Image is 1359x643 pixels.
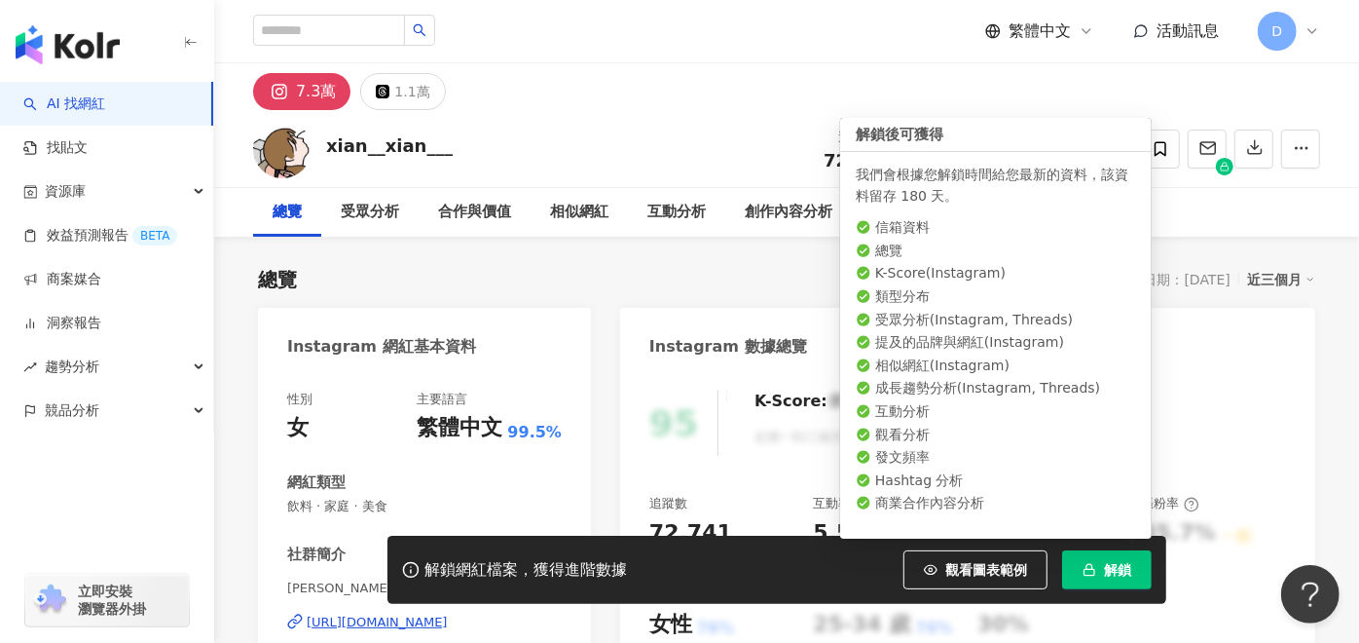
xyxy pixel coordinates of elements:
[23,226,177,246] a: 效益預測報告BETA
[856,379,1136,398] li: 成長趨勢分析 ( Instagram, Threads )
[341,201,399,224] div: 受眾分析
[856,472,1136,491] li: Hashtag 分析
[16,25,120,64] img: logo
[649,495,687,512] div: 追蹤數
[647,201,706,224] div: 互動分析
[258,266,297,293] div: 總覽
[1272,20,1283,42] span: D
[945,562,1027,578] span: 觀看圖表範例
[856,494,1136,513] li: 商業合作內容分析
[394,78,429,105] div: 1.1萬
[856,264,1136,284] li: K-Score ( Instagram )
[287,391,312,408] div: 性別
[287,413,309,443] div: 女
[1157,21,1219,40] span: 活動訊息
[856,426,1136,445] li: 觀看分析
[23,95,105,114] a: searchAI 找網紅
[856,242,1136,261] li: 總覽
[649,610,692,640] div: 女性
[45,389,99,433] span: 競品分析
[25,574,189,626] a: chrome extension立即安裝 瀏覽器外掛
[424,560,627,581] div: 解鎖網紅檔案，獲得進階數據
[856,311,1136,330] li: 受眾分析 ( Instagram, Threads )
[45,345,99,389] span: 趨勢分析
[1247,267,1315,292] div: 近三個月
[78,583,146,618] span: 立即安裝 瀏覽器外掛
[824,150,891,170] span: 72,741
[507,422,562,443] span: 99.5%
[903,550,1047,589] button: 觀看圖表範例
[23,270,101,289] a: 商案媒合
[1009,20,1071,42] span: 繁體中文
[821,128,895,147] div: 追蹤數
[307,614,448,631] div: [URL][DOMAIN_NAME]
[438,201,511,224] div: 合作與價值
[273,201,302,224] div: 總覽
[1142,495,1199,512] div: 漲粉率
[253,120,312,178] img: KOL Avatar
[417,413,502,443] div: 繁體中文
[287,614,562,631] a: [URL][DOMAIN_NAME]
[23,360,37,374] span: rise
[745,201,832,224] div: 創作內容分析
[287,473,346,493] div: 網紅類型
[360,73,445,110] button: 1.1萬
[23,138,88,158] a: 找貼文
[649,518,732,548] div: 72,741
[856,448,1136,468] li: 發文頻率
[253,73,350,110] button: 7.3萬
[45,170,86,213] span: 資源庫
[31,585,69,616] img: chrome extension
[287,336,476,358] div: Instagram 網紅基本資料
[856,357,1136,376] li: 相似網紅 ( Instagram )
[413,23,426,37] span: search
[296,78,336,105] div: 7.3萬
[856,333,1136,353] li: 提及的品牌與網紅 ( Instagram )
[1089,272,1230,287] div: 最後更新日期：[DATE]
[23,314,101,333] a: 洞察報告
[754,391,878,412] div: K-Score :
[856,218,1136,238] li: 信箱資料
[814,518,888,548] div: 5.59%
[814,495,871,512] div: 互動率
[417,391,467,408] div: 主要語言
[856,402,1136,422] li: 互動分析
[840,118,1152,152] div: 解鎖後可獲得
[287,498,562,515] span: 飲料 · 家庭 · 美食
[649,336,807,358] div: Instagram 數據總覽
[326,133,453,158] div: xian__xian___
[856,287,1136,307] li: 類型分布
[550,201,608,224] div: 相似網紅
[1062,550,1152,589] button: 解鎖
[856,164,1136,207] div: 我們會根據您解鎖時間給您最新的資料，該資料留存 180 天。
[1104,562,1131,578] span: 解鎖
